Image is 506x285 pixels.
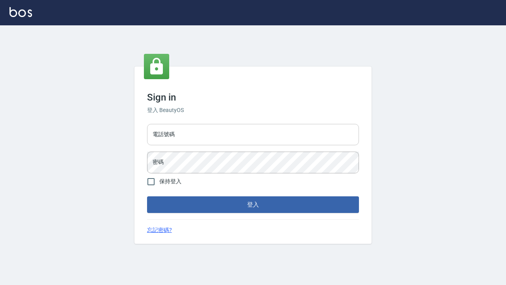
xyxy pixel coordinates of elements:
[147,226,172,234] a: 忘記密碼?
[159,177,181,186] span: 保持登入
[147,106,359,114] h6: 登入 BeautyOS
[147,92,359,103] h3: Sign in
[147,196,359,213] button: 登入
[9,7,32,17] img: Logo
